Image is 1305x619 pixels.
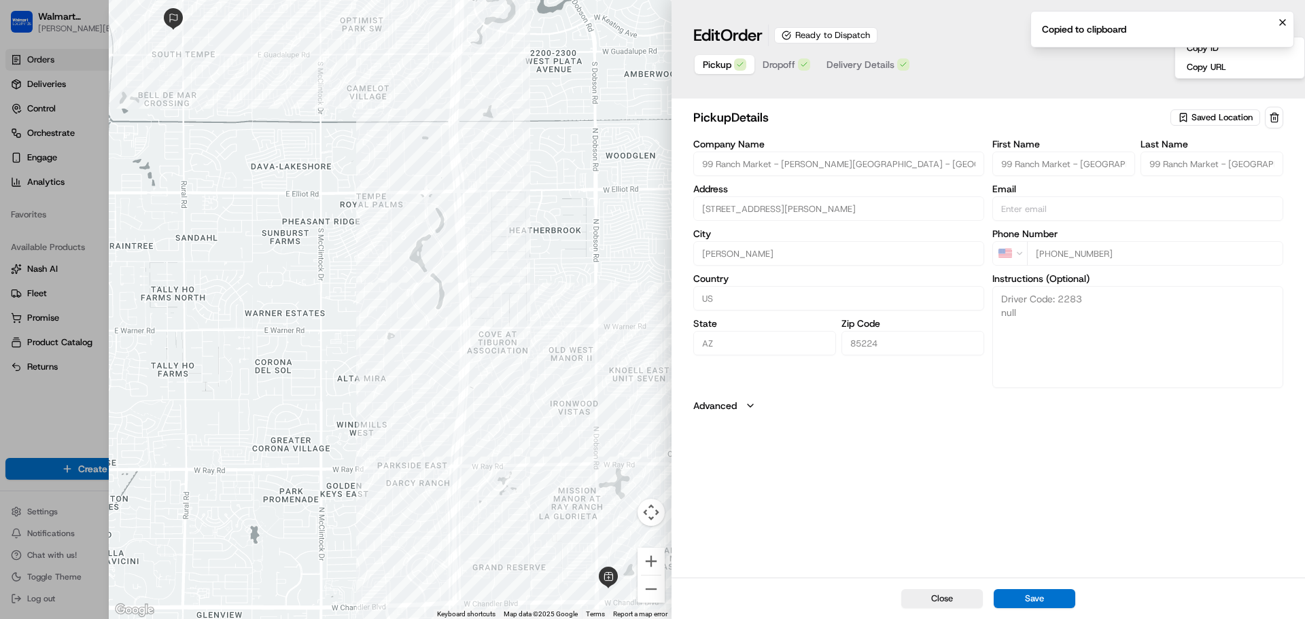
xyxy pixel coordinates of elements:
img: 1736555255976-a54dd68f-1ca7-489b-9aae-adbdc363a1c4 [14,130,38,154]
a: Report a map error [613,610,667,618]
input: 1920 W Chandler Blvd, Chandler, AZ, 85224, US [693,196,984,221]
img: Google [112,601,157,619]
a: 📗Knowledge Base [8,192,109,216]
button: Copy ID [1178,40,1302,56]
button: Zoom out [638,576,665,603]
span: Saved Location [1191,111,1253,124]
h2: pickup Details [693,108,1168,127]
a: Open this area in Google Maps (opens a new window) [112,601,157,619]
div: 📗 [14,198,24,209]
label: Phone Number [992,229,1283,238]
span: Map data ©2025 Google [504,610,578,618]
label: Zip Code [841,319,984,328]
label: Last Name [1141,139,1283,149]
label: Advanced [693,399,737,412]
button: Copy URL [1178,59,1302,75]
img: Nash [14,14,41,41]
label: Instructions (Optional) [992,274,1283,283]
input: Enter first name [992,152,1135,176]
a: Powered byPylon [96,230,164,241]
input: Enter company name [693,152,984,176]
label: State [693,319,836,328]
button: Saved Location [1170,108,1262,127]
input: Enter city [693,241,984,266]
label: Email [992,184,1283,194]
textarea: Driver Code: 2283 null [992,286,1283,388]
input: Enter email [992,196,1283,221]
a: Terms (opens in new tab) [586,610,605,618]
label: Address [693,184,984,194]
span: Dropoff [763,58,795,71]
button: Close [901,589,983,608]
button: Advanced [693,399,1283,412]
label: City [693,229,984,238]
label: Company Name [693,139,984,149]
button: Start new chat [231,134,247,150]
span: Pickup [703,58,731,71]
input: Enter zip code [841,331,984,355]
label: First Name [992,139,1135,149]
h1: Edit [693,24,763,46]
div: Ready to Dispatch [774,27,877,43]
input: Enter last name [1141,152,1283,176]
button: Map camera controls [638,499,665,526]
button: Save [994,589,1075,608]
div: 💻 [115,198,126,209]
button: Zoom in [638,548,665,575]
a: 💻API Documentation [109,192,224,216]
input: Enter state [693,331,836,355]
div: Copied to clipboard [1042,22,1126,36]
span: API Documentation [128,197,218,211]
div: We're available if you need us! [46,143,172,154]
span: Pylon [135,230,164,241]
span: Order [720,24,763,46]
label: Country [693,274,984,283]
input: Got a question? Start typing here... [35,88,245,102]
div: Start new chat [46,130,223,143]
p: Welcome 👋 [14,54,247,76]
input: Enter country [693,286,984,311]
span: Knowledge Base [27,197,104,211]
button: Keyboard shortcuts [437,609,495,619]
span: Delivery Details [826,58,894,71]
input: Enter phone number [1027,241,1283,266]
